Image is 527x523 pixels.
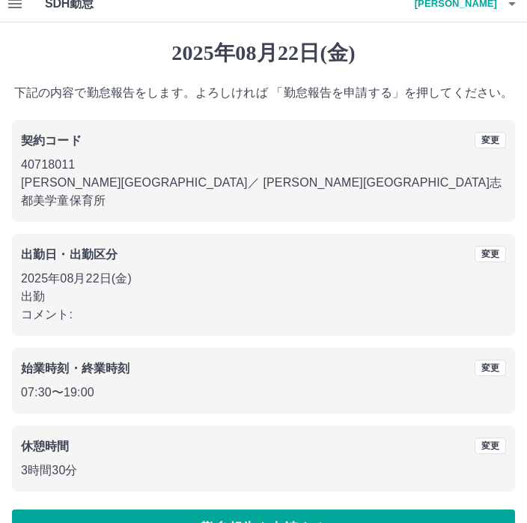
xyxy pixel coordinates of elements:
p: 2025年08月22日(金) [21,270,506,288]
b: 出勤日・出勤区分 [21,248,118,261]
button: 変更 [475,246,506,262]
p: コメント: [21,306,506,324]
p: 3時間30分 [21,462,506,480]
b: 休憩時間 [21,440,70,453]
button: 変更 [475,132,506,148]
p: 40718011 [21,156,506,174]
b: 始業時刻・終業時刻 [21,362,130,375]
h1: 2025年08月22日(金) [12,40,515,66]
b: 契約コード [21,134,82,147]
p: 下記の内容で勤怠報告をします。よろしければ 「勤怠報告を申請する」を押してください。 [12,84,515,102]
p: [PERSON_NAME][GEOGRAPHIC_DATA] ／ [PERSON_NAME][GEOGRAPHIC_DATA]志都美学童保育所 [21,174,506,210]
p: 出勤 [21,288,506,306]
button: 変更 [475,360,506,376]
button: 変更 [475,438,506,454]
p: 07:30 〜 19:00 [21,384,506,402]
